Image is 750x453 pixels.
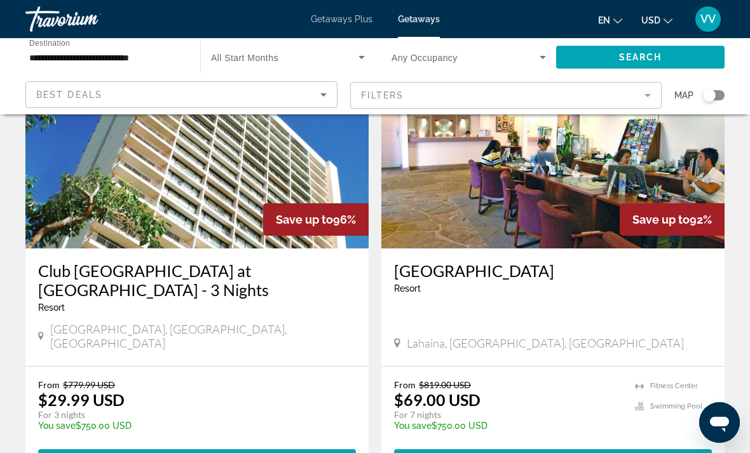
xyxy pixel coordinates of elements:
[598,15,610,25] span: en
[350,81,662,109] button: Filter
[394,421,622,431] p: $750.00 USD
[674,86,693,104] span: Map
[394,283,421,294] span: Resort
[598,11,622,29] button: Change language
[263,203,369,236] div: 96%
[63,379,115,390] span: $779.99 USD
[692,6,725,32] button: User Menu
[641,15,660,25] span: USD
[381,45,725,248] img: 2788O01X.jpg
[311,14,372,24] a: Getaways Plus
[650,402,702,410] span: Swimming Pool
[394,261,712,280] a: [GEOGRAPHIC_DATA]
[641,11,672,29] button: Change currency
[700,13,716,25] span: VV
[394,421,432,431] span: You save
[394,409,622,421] p: For 7 nights
[632,213,690,226] span: Save up to
[38,261,356,299] a: Club [GEOGRAPHIC_DATA] at [GEOGRAPHIC_DATA] - 3 Nights
[398,14,440,24] a: Getaways
[394,379,416,390] span: From
[25,45,369,248] img: C178E01X.jpg
[392,53,458,63] span: Any Occupancy
[38,421,76,431] span: You save
[419,379,471,390] span: $819.00 USD
[50,322,356,350] span: [GEOGRAPHIC_DATA], [GEOGRAPHIC_DATA], [GEOGRAPHIC_DATA]
[650,382,698,390] span: Fitness Center
[29,39,70,47] span: Destination
[276,213,333,226] span: Save up to
[699,402,740,443] iframe: Кнопка запуска окна обмена сообщениями
[620,203,725,236] div: 92%
[407,336,684,350] span: Lahaina, [GEOGRAPHIC_DATA], [GEOGRAPHIC_DATA]
[556,46,725,69] button: Search
[38,390,125,409] p: $29.99 USD
[38,409,343,421] p: For 3 nights
[36,87,327,102] mat-select: Sort by
[36,90,102,100] span: Best Deals
[25,3,153,36] a: Travorium
[394,390,481,409] p: $69.00 USD
[38,421,343,431] p: $750.00 USD
[619,52,662,62] span: Search
[38,302,65,313] span: Resort
[38,379,60,390] span: From
[211,53,278,63] span: All Start Months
